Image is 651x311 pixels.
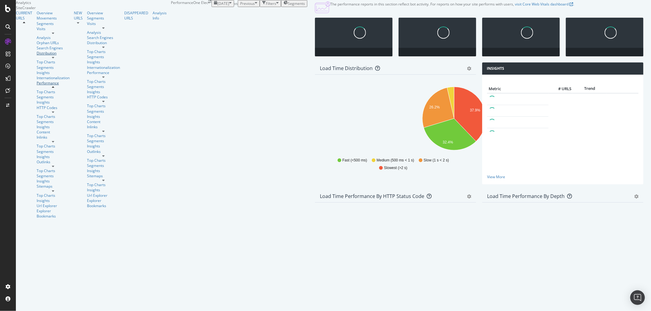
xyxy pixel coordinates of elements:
[630,290,645,305] div: Open Intercom Messenger
[487,174,638,179] a: View More
[37,16,70,21] a: Movements
[87,89,120,94] div: Insights
[87,103,120,108] a: Top Charts
[87,193,120,198] a: Url Explorer
[87,163,120,168] a: Segments
[37,105,70,110] div: HTTP Codes
[429,105,440,109] text: 26.2%
[443,140,453,144] text: 32.4%
[37,21,70,26] div: Segments
[37,89,70,94] a: Top Charts
[87,114,120,119] div: Insights
[37,149,70,154] a: Segments
[288,1,305,6] span: Segments
[37,203,70,208] div: Url Explorer
[37,154,70,159] a: Insights
[87,119,120,124] div: Content
[37,143,70,149] a: Top Charts
[37,208,70,219] a: Explorer Bookmarks
[37,135,70,140] a: Inlinks
[37,59,70,65] a: Top Charts
[37,94,70,100] a: Segments
[37,198,70,203] a: Insights
[87,59,120,65] a: Insights
[330,2,574,7] div: The performance reports in this section reflect bot activity. For reports on how your site perfor...
[87,10,120,16] div: Overview
[16,10,32,21] div: CURRENT URLS
[37,114,70,119] div: Top Charts
[74,10,83,21] a: NEW URLS
[87,149,120,154] a: Outlinks
[37,45,63,51] a: Search Engines
[87,35,113,40] div: Search Engines
[87,138,120,143] a: Segments
[384,165,407,171] span: Slowest (>2 s)
[87,168,120,173] a: Insights
[87,30,120,35] a: Analysis
[87,79,120,84] a: Top Charts
[377,158,414,163] span: Medium (500 ms < 1 s)
[37,184,70,189] a: Sitemaps
[320,84,588,155] svg: A chart.
[87,143,120,149] a: Insights
[320,65,373,71] div: Load Time Distribution
[37,124,70,129] a: Insights
[87,173,120,178] a: Sitemaps
[37,65,70,70] div: Segments
[87,49,120,54] a: Top Charts
[634,194,638,199] div: gear
[424,158,449,163] span: Slow (1 s < 2 s)
[87,70,120,75] a: Performance
[37,75,70,80] div: Internationalization
[87,65,120,70] div: Internationalization
[153,10,167,21] a: Analysis Info
[487,65,504,72] h4: Insights
[240,1,255,6] span: Previous
[87,182,120,187] a: Top Charts
[37,40,70,45] a: Orphan URLs
[37,173,70,178] div: Segments
[315,2,330,13] img: CjTTJyXI.png
[37,178,70,184] a: Insights
[515,2,574,7] a: visit Core Web Vitals dashboard .
[573,84,606,94] th: Trend
[37,168,70,173] a: Top Charts
[37,26,70,31] a: Visits
[124,10,148,21] a: DISAPPEARED URLS
[266,1,276,6] div: Filters
[87,133,120,138] a: Top Charts
[87,198,120,208] a: Explorer Bookmarks
[16,5,171,10] div: SiteCrawler
[342,158,367,163] span: Fast (<500 ms)
[87,94,120,100] div: HTTP Codes
[87,21,120,26] a: Visits
[37,35,70,40] a: Analysis
[320,193,424,199] div: Load Time Performance by HTTP Status Code
[37,119,70,124] div: Segments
